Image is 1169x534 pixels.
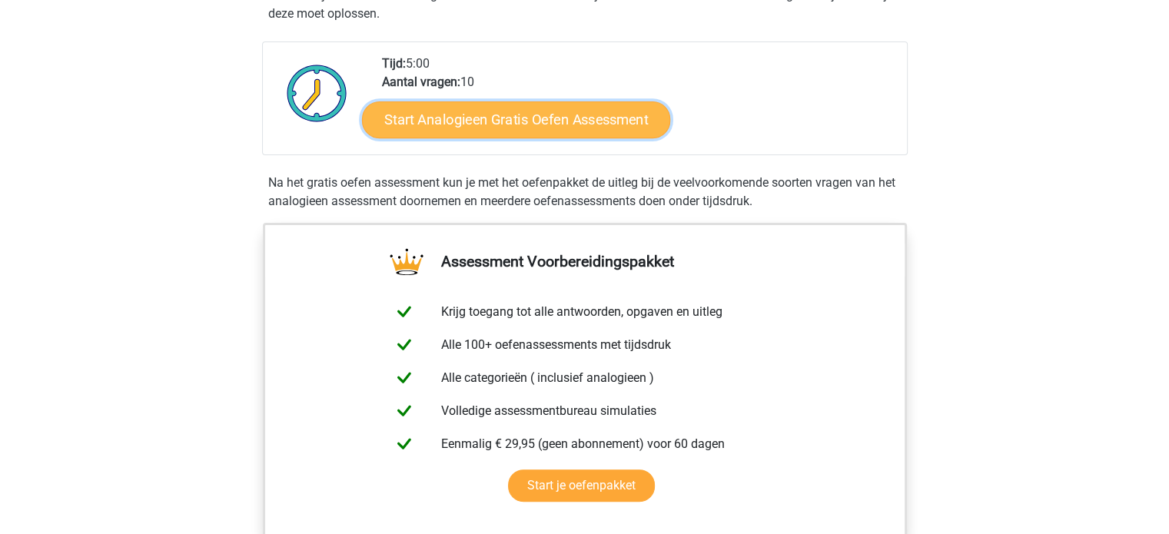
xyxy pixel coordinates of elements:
b: Tijd: [382,56,406,71]
b: Aantal vragen: [382,75,460,89]
a: Start je oefenpakket [508,469,655,502]
div: 5:00 10 [370,55,906,154]
div: Na het gratis oefen assessment kun je met het oefenpakket de uitleg bij de veelvoorkomende soorte... [262,174,908,211]
a: Start Analogieen Gratis Oefen Assessment [362,101,670,138]
img: Klok [278,55,356,131]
